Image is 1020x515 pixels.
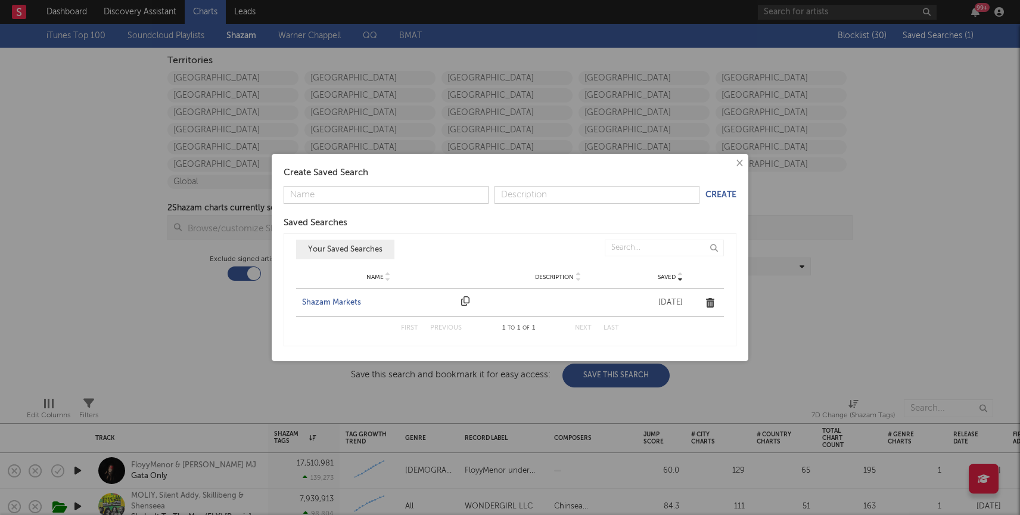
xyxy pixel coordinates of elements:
span: to [508,325,515,331]
input: Description [495,186,699,204]
button: × [732,157,745,170]
button: Next [575,325,592,331]
span: Saved [658,274,676,281]
span: Description [535,274,574,281]
button: Create [705,191,736,199]
div: [DATE] [640,297,700,309]
span: Name [366,274,384,281]
button: Your Saved Searches [296,240,394,259]
div: Saved Searches [284,216,736,230]
button: Last [604,325,619,331]
button: First [401,325,418,331]
a: Shazam Markets [302,297,455,309]
button: Previous [430,325,462,331]
span: of [523,325,530,331]
input: Search... [605,240,724,256]
input: Name [284,186,489,204]
div: 1 1 1 [486,321,551,336]
div: Create Saved Search [284,166,736,180]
